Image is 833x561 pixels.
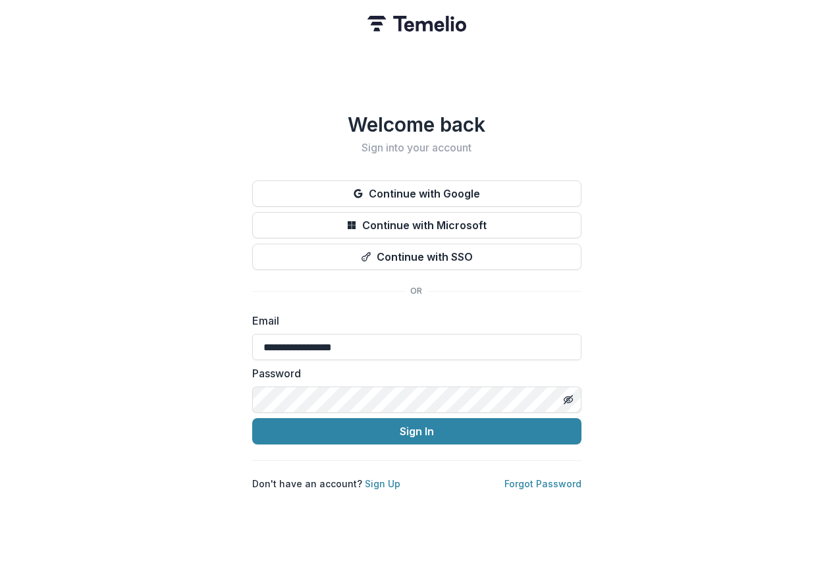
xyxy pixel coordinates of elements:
button: Continue with SSO [252,244,581,270]
p: Don't have an account? [252,477,400,491]
label: Password [252,365,574,381]
button: Continue with Google [252,180,581,207]
button: Toggle password visibility [558,389,579,410]
h1: Welcome back [252,113,581,136]
button: Continue with Microsoft [252,212,581,238]
a: Sign Up [365,478,400,489]
h2: Sign into your account [252,142,581,154]
img: Temelio [367,16,466,32]
a: Forgot Password [504,478,581,489]
label: Email [252,313,574,329]
button: Sign In [252,418,581,444]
